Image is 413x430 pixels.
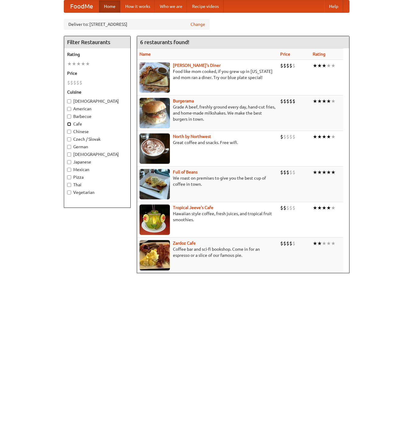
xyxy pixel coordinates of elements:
[317,169,322,176] li: ★
[67,183,71,187] input: Thai
[289,240,292,247] li: $
[67,151,127,157] label: [DEMOGRAPHIC_DATA]
[67,182,127,188] label: Thai
[173,241,196,246] a: Zardoz Cafe
[76,60,81,67] li: ★
[313,133,317,140] li: ★
[187,0,224,12] a: Recipe videos
[289,205,292,211] li: $
[139,139,275,146] p: Great coffee and snacks. Free wifi.
[292,98,295,105] li: $
[67,79,70,86] li: $
[322,240,326,247] li: ★
[292,205,295,211] li: $
[139,133,170,164] img: north.jpg
[67,167,127,173] label: Mexican
[313,98,317,105] li: ★
[67,191,71,194] input: Vegetarian
[286,205,289,211] li: $
[283,205,286,211] li: $
[322,133,326,140] li: ★
[73,79,76,86] li: $
[326,98,331,105] li: ★
[139,175,275,187] p: We roast on premises to give you the best cup of coffee in town.
[139,62,170,93] img: sallys.jpg
[139,246,275,258] p: Coffee bar and sci-fi bookshop. Come in for an espresso or a slice of our famous pie.
[191,21,205,27] a: Change
[173,170,198,174] a: Full of Beans
[286,169,289,176] li: $
[140,39,189,45] ng-pluralize: 6 restaurants found!
[289,62,292,69] li: $
[283,62,286,69] li: $
[289,169,292,176] li: $
[67,145,71,149] input: German
[326,133,331,140] li: ★
[79,79,82,86] li: $
[280,52,290,57] a: Price
[67,189,127,195] label: Vegetarian
[317,98,322,105] li: ★
[286,98,289,105] li: $
[289,98,292,105] li: $
[331,62,336,69] li: ★
[326,205,331,211] li: ★
[76,79,79,86] li: $
[72,60,76,67] li: ★
[283,133,286,140] li: $
[326,62,331,69] li: ★
[313,169,317,176] li: ★
[283,98,286,105] li: $
[139,104,275,122] p: Grade A beef, freshly ground every day, hand-cut fries, and home-made milkshakes. We make the bes...
[331,169,336,176] li: ★
[70,79,73,86] li: $
[67,130,71,134] input: Chinese
[67,51,127,57] h5: Rating
[99,0,120,12] a: Home
[331,133,336,140] li: ★
[286,62,289,69] li: $
[139,211,275,223] p: Hawaiian style coffee, fresh juices, and tropical fruit smoothies.
[67,122,71,126] input: Cafe
[283,240,286,247] li: $
[173,205,213,210] a: Tropical Jeeve's Cafe
[322,98,326,105] li: ★
[322,62,326,69] li: ★
[67,174,127,180] label: Pizza
[173,98,194,103] a: Burgerama
[81,60,85,67] li: ★
[67,60,72,67] li: ★
[326,240,331,247] li: ★
[317,62,322,69] li: ★
[64,36,130,48] h4: Filter Restaurants
[67,160,71,164] input: Japanese
[313,205,317,211] li: ★
[292,240,295,247] li: $
[67,153,71,157] input: [DEMOGRAPHIC_DATA]
[67,175,71,179] input: Pizza
[139,240,170,270] img: zardoz.jpg
[331,240,336,247] li: ★
[67,70,127,76] h5: Price
[67,168,71,172] input: Mexican
[313,62,317,69] li: ★
[324,0,343,12] a: Help
[64,19,210,30] div: Deliver to: [STREET_ADDRESS]
[280,205,283,211] li: $
[67,98,127,104] label: [DEMOGRAPHIC_DATA]
[139,205,170,235] img: jeeves.jpg
[280,169,283,176] li: $
[67,107,71,111] input: American
[292,62,295,69] li: $
[139,52,151,57] a: Name
[139,98,170,128] img: burgerama.jpg
[317,133,322,140] li: ★
[173,134,211,139] b: North by Northwest
[85,60,90,67] li: ★
[313,240,317,247] li: ★
[317,240,322,247] li: ★
[173,63,221,68] b: [PERSON_NAME]'s Diner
